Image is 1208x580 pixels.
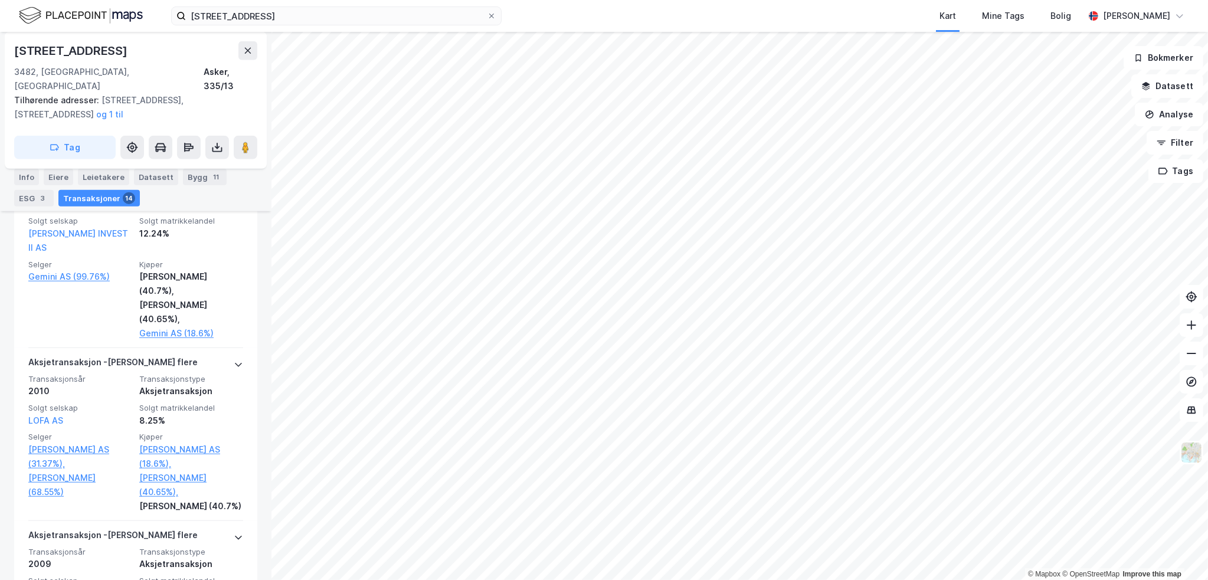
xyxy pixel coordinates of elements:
button: Datasett [1131,74,1203,98]
div: [PERSON_NAME] (40.7%) [139,499,243,513]
a: [PERSON_NAME] (68.55%) [28,471,132,499]
div: Bolig [1050,9,1071,23]
div: 3482, [GEOGRAPHIC_DATA], [GEOGRAPHIC_DATA] [14,65,204,93]
div: 11 [210,171,222,183]
span: Transaksjonsår [28,374,132,384]
div: [STREET_ADDRESS], [STREET_ADDRESS] [14,93,248,122]
div: Aksjetransaksjon - [PERSON_NAME] flere [28,528,198,547]
button: Analyse [1135,103,1203,126]
button: Bokmerker [1124,46,1203,70]
a: [PERSON_NAME] AS (31.37%), [28,443,132,471]
div: Leietakere [78,169,129,185]
div: 14 [123,192,135,204]
img: logo.f888ab2527a4732fd821a326f86c7f29.svg [19,5,143,26]
button: Tag [14,136,116,159]
span: Tilhørende adresser: [14,95,102,105]
div: Aksjetransaksjon [139,384,243,398]
div: Info [14,169,39,185]
span: Solgt matrikkelandel [139,216,243,226]
div: Kontrollprogram for chat [1149,523,1208,580]
div: 2009 [28,557,132,571]
a: Mapbox [1028,570,1060,578]
span: Transaksjonstype [139,374,243,384]
div: [PERSON_NAME] (40.65%), [139,298,243,326]
div: 3 [37,192,49,204]
a: Improve this map [1123,570,1181,578]
div: 8.25% [139,414,243,428]
div: [PERSON_NAME] (40.7%), [139,270,243,298]
div: Aksjetransaksjon [139,557,243,571]
button: Tags [1148,159,1203,183]
div: ESG [14,190,54,207]
a: [PERSON_NAME] (40.65%), [139,471,243,499]
div: [PERSON_NAME] [1103,9,1170,23]
div: Datasett [134,169,178,185]
span: Kjøper [139,260,243,270]
a: OpenStreetMap [1062,570,1119,578]
div: Eiere [44,169,73,185]
div: Kart [939,9,956,23]
div: Asker, 335/13 [204,65,257,93]
a: [PERSON_NAME] INVEST II AS [28,228,128,253]
a: Gemini AS (18.6%) [139,326,243,340]
input: Søk på adresse, matrikkel, gårdeiere, leietakere eller personer [186,7,487,25]
span: Selger [28,260,132,270]
span: Solgt selskap [28,403,132,413]
span: Solgt selskap [28,216,132,226]
a: LOFA AS [28,415,63,425]
div: Aksjetransaksjon - [PERSON_NAME] flere [28,355,198,374]
img: Z [1180,441,1203,464]
div: Transaksjoner [58,190,140,207]
a: [PERSON_NAME] AS (18.6%), [139,443,243,471]
div: 12.24% [139,227,243,241]
div: Bygg [183,169,227,185]
span: Transaksjonsår [28,547,132,557]
iframe: Chat Widget [1149,523,1208,580]
div: Mine Tags [982,9,1024,23]
span: Kjøper [139,432,243,442]
div: [STREET_ADDRESS] [14,41,130,60]
div: 2010 [28,384,132,398]
span: Selger [28,432,132,442]
a: Gemini AS (99.76%) [28,270,132,284]
span: Transaksjonstype [139,547,243,557]
span: Solgt matrikkelandel [139,403,243,413]
button: Filter [1147,131,1203,155]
